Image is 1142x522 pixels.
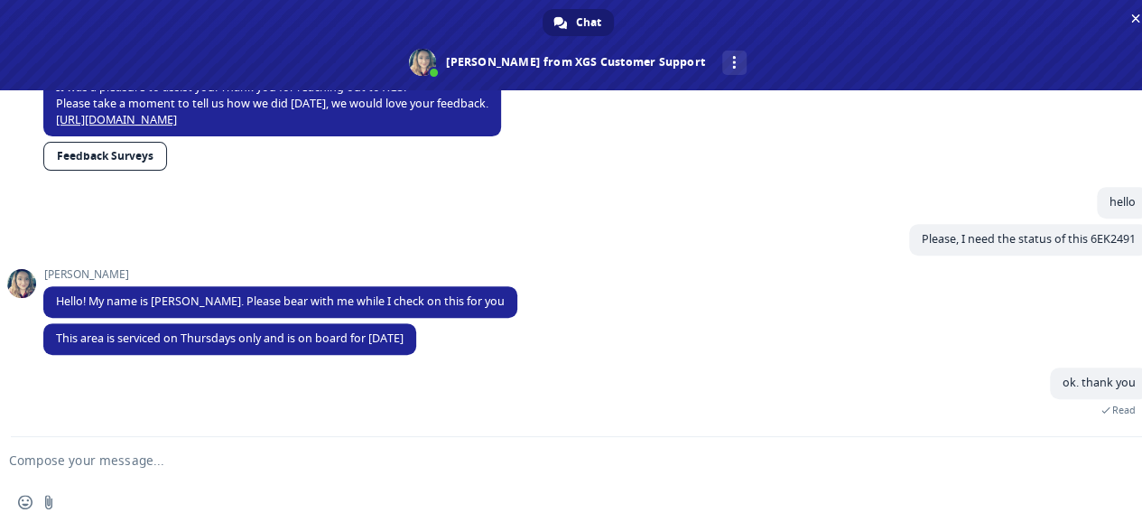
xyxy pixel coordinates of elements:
[9,452,1089,469] textarea: Compose your message...
[43,142,167,171] a: Feedback Surveys
[56,112,177,127] a: [URL][DOMAIN_NAME]
[1110,194,1136,210] span: hello
[922,231,1136,247] span: Please, I need the status of this 6EK2491
[722,51,747,75] div: More channels
[1063,375,1136,390] span: ok. thank you
[56,79,488,127] span: It was a pleasure to assist you. Thank you for reaching out to XGS. Please take a moment to tell ...
[576,9,601,36] span: Chat
[42,495,56,509] span: Send a file
[56,294,505,309] span: Hello! My name is [PERSON_NAME]. Please bear with me while I check on this for you
[56,331,404,346] span: This area is serviced on Thursdays only and is on board for [DATE]
[43,268,517,281] span: [PERSON_NAME]
[543,9,614,36] div: Chat
[18,495,32,509] span: Insert an emoji
[1112,404,1136,416] span: Read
